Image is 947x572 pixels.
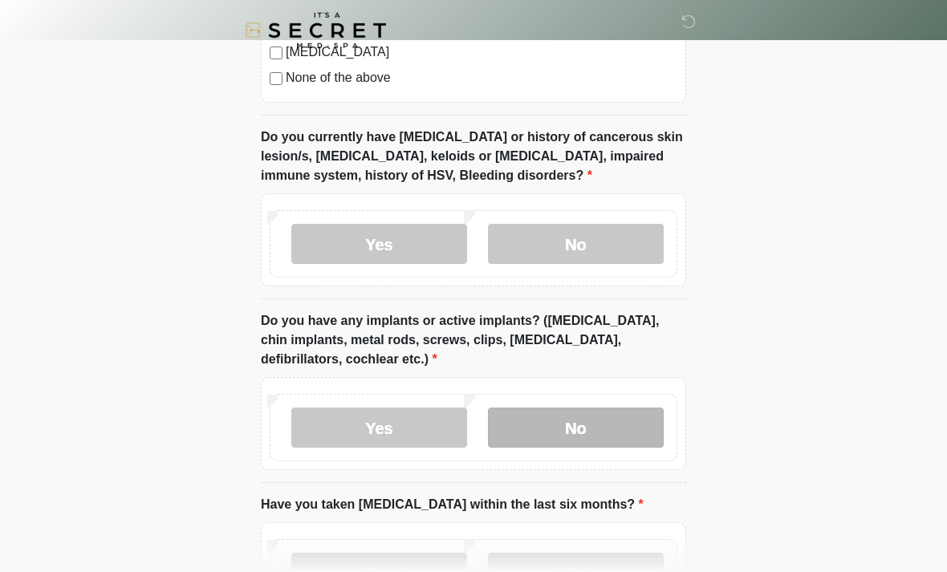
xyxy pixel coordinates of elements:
[270,72,282,85] input: None of the above
[291,408,467,448] label: Yes
[286,68,677,87] label: None of the above
[261,128,686,185] label: Do you currently have [MEDICAL_DATA] or history of cancerous skin lesion/s, [MEDICAL_DATA], keloi...
[291,224,467,264] label: Yes
[245,12,386,48] img: It's A Secret Med Spa Logo
[488,408,664,448] label: No
[261,311,686,369] label: Do you have any implants or active implants? ([MEDICAL_DATA], chin implants, metal rods, screws, ...
[488,224,664,264] label: No
[261,495,644,514] label: Have you taken [MEDICAL_DATA] within the last six months?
